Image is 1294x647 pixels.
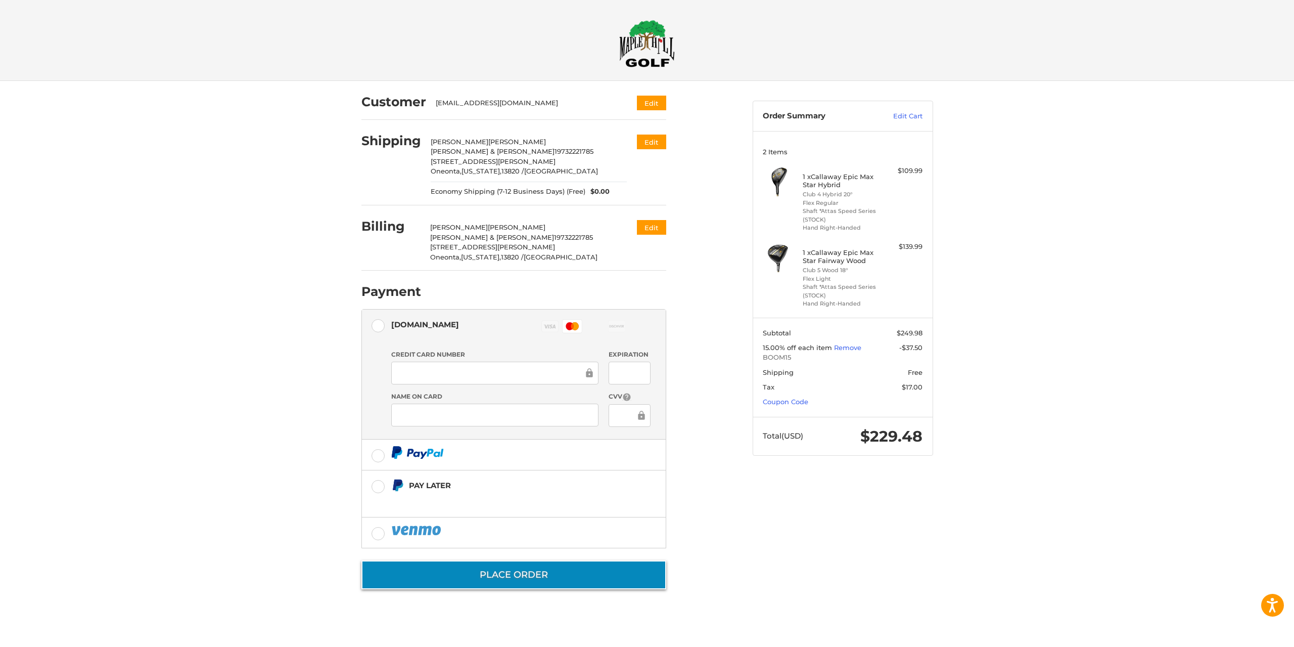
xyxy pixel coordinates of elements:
[430,253,461,261] span: Oneonta,
[902,383,922,391] span: $17.00
[763,383,774,391] span: Tax
[803,224,880,232] li: Hand Right-Handed
[763,398,808,406] a: Coupon Code
[803,207,880,224] li: Shaft *Attas Speed Series (STOCK)
[637,135,666,149] button: Edit
[391,479,404,492] img: Pay Later icon
[391,316,459,333] div: [DOMAIN_NAME]
[860,427,922,446] span: $229.48
[763,353,922,363] span: BOOM15
[834,343,861,352] a: Remove
[524,253,597,261] span: [GEOGRAPHIC_DATA]
[431,167,461,175] span: Oneonta,
[637,220,666,235] button: Edit
[883,166,922,176] div: $109.99
[803,266,880,275] li: Club 5 Wood 18°
[391,446,444,459] img: PayPal icon
[391,350,598,359] label: Credit Card Number
[763,368,794,376] span: Shipping
[883,242,922,252] div: $139.99
[361,219,421,234] h2: Billing
[431,147,554,155] span: [PERSON_NAME] & [PERSON_NAME]
[361,560,666,589] button: Place Order
[763,431,803,441] span: Total (USD)
[361,133,421,149] h2: Shipping
[554,147,593,155] span: 19732221785
[803,283,880,299] li: Shaft *Attas Speed Series (STOCK)
[430,223,488,231] span: [PERSON_NAME]
[361,94,426,110] h2: Customer
[361,284,421,299] h2: Payment
[431,138,488,146] span: [PERSON_NAME]
[391,524,443,537] img: PayPal icon
[803,299,880,308] li: Hand Right-Handed
[637,96,666,110] button: Edit
[803,199,880,207] li: Flex Regular
[803,248,880,265] h4: 1 x Callaway Epic Max Star Fairway Wood
[488,223,545,231] span: [PERSON_NAME]
[431,157,556,165] span: [STREET_ADDRESS][PERSON_NAME]
[803,190,880,199] li: Club 4 Hybrid 20°
[619,20,675,67] img: Maple Hill Golf
[763,111,871,121] h3: Order Summary
[461,253,501,261] span: [US_STATE],
[609,392,651,402] label: CVV
[763,343,834,352] span: 15.00% off each item
[391,496,603,505] iframe: PayPal Message 1
[436,98,617,108] div: [EMAIL_ADDRESS][DOMAIN_NAME]
[431,187,585,197] span: Economy Shipping (7-12 Business Days) (Free)
[501,253,524,261] span: 13820 /
[585,187,610,197] span: $0.00
[763,329,791,337] span: Subtotal
[430,233,554,241] span: [PERSON_NAME] & [PERSON_NAME]
[488,138,546,146] span: [PERSON_NAME]
[803,172,880,189] h4: 1 x Callaway Epic Max Star Hybrid
[803,275,880,283] li: Flex Light
[391,392,598,401] label: Name on Card
[897,329,922,337] span: $249.98
[899,343,922,352] span: -$37.50
[763,148,922,156] h3: 2 Items
[871,111,922,121] a: Edit Cart
[501,167,524,175] span: 13820 /
[409,477,603,494] div: Pay Later
[461,167,501,175] span: [US_STATE],
[524,167,598,175] span: [GEOGRAPHIC_DATA]
[609,350,651,359] label: Expiration
[554,233,593,241] span: 19732221785
[1211,620,1294,647] iframe: Google Customer Reviews
[430,243,555,251] span: [STREET_ADDRESS][PERSON_NAME]
[908,368,922,376] span: Free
